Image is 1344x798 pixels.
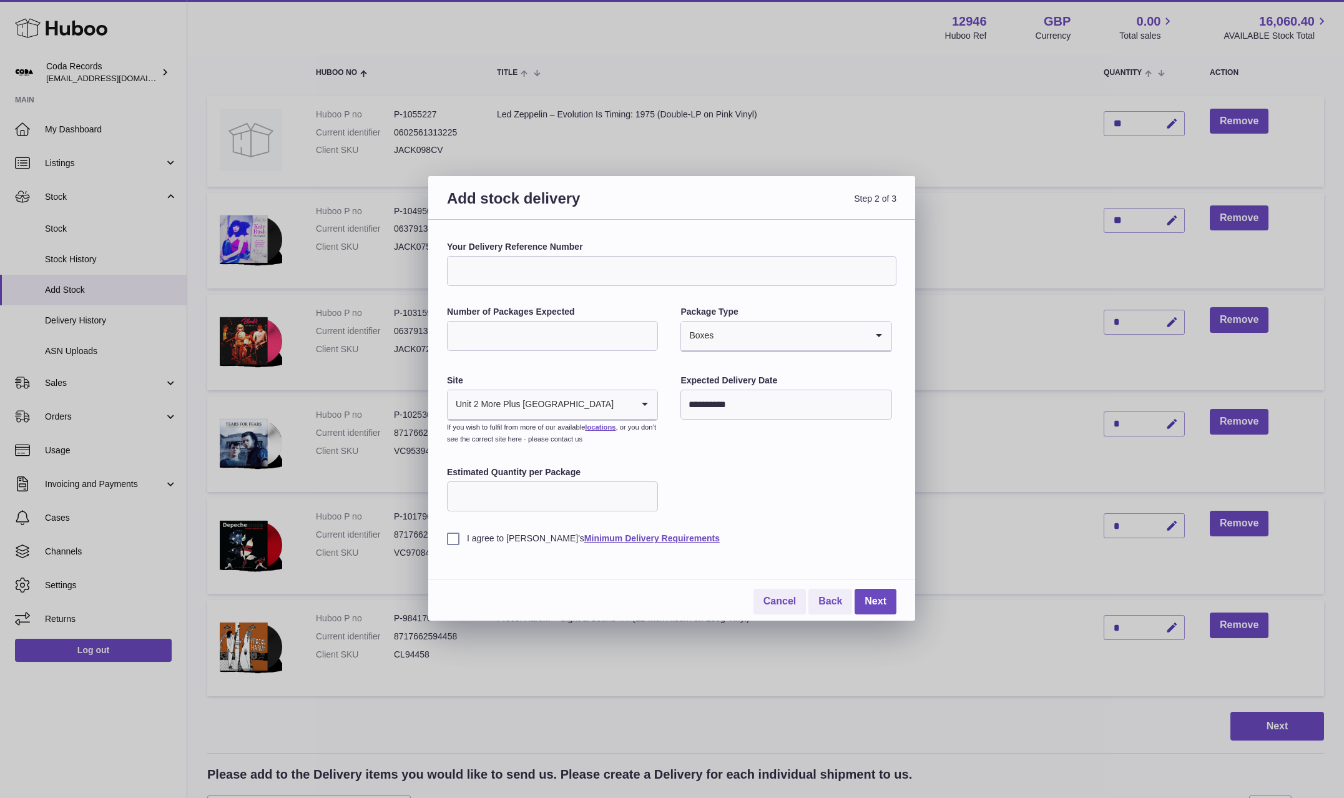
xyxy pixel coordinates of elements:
[448,390,614,419] span: Unit 2 More Plus [GEOGRAPHIC_DATA]
[447,241,896,253] label: Your Delivery Reference Number
[447,375,658,387] label: Site
[672,189,896,223] span: Step 2 of 3
[448,390,657,420] div: Search for option
[447,533,896,544] label: I agree to [PERSON_NAME]'s
[855,589,896,614] a: Next
[447,189,672,223] h3: Add stock delivery
[681,322,714,350] span: Boxes
[585,423,616,431] a: locations
[808,589,852,614] a: Back
[681,322,891,352] div: Search for option
[714,322,866,350] input: Search for option
[447,423,656,443] small: If you wish to fulfil from more of our available , or you don’t see the correct site here - pleas...
[614,390,632,419] input: Search for option
[447,466,658,478] label: Estimated Quantity per Package
[680,306,891,318] label: Package Type
[584,533,720,543] a: Minimum Delivery Requirements
[680,375,891,387] label: Expected Delivery Date
[753,589,806,614] a: Cancel
[447,306,658,318] label: Number of Packages Expected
